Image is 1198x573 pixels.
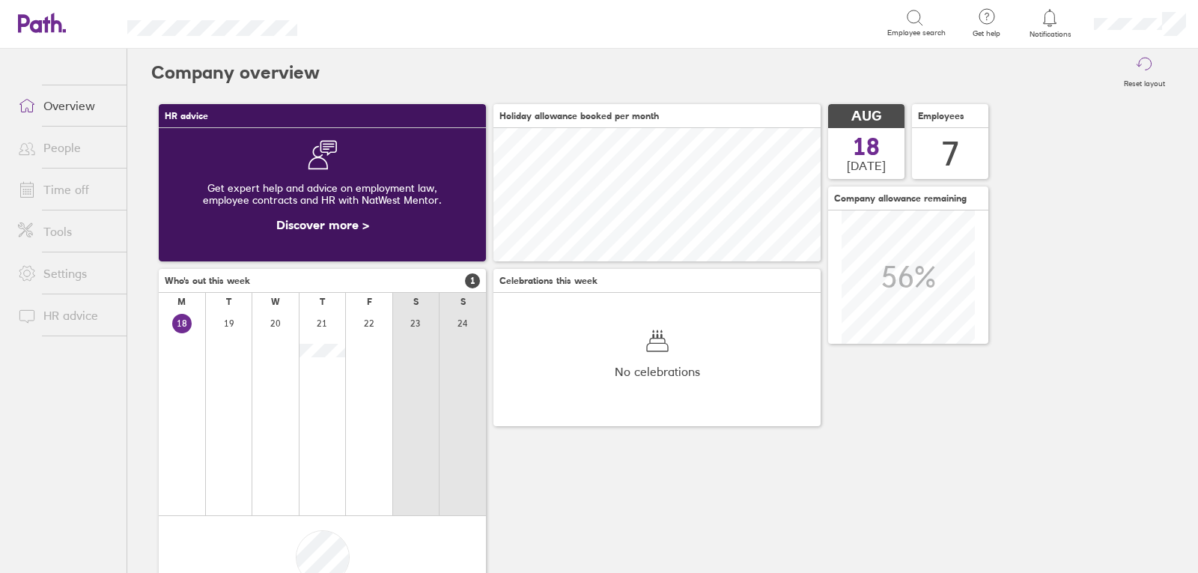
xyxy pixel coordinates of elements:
[941,135,959,173] div: 7
[171,170,474,218] div: Get expert help and advice on employment law, employee contracts and HR with NatWest Mentor.
[320,297,325,307] div: T
[271,297,280,307] div: W
[6,300,127,330] a: HR advice
[499,111,659,121] span: Holiday allowance booked per month
[6,133,127,163] a: People
[151,49,320,97] h2: Company overview
[6,175,127,204] a: Time off
[847,159,886,172] span: [DATE]
[1115,75,1174,88] label: Reset layout
[465,273,480,288] span: 1
[226,297,231,307] div: T
[615,365,700,378] span: No celebrations
[177,297,186,307] div: M
[6,258,127,288] a: Settings
[887,28,946,37] span: Employee search
[1115,49,1174,97] button: Reset layout
[6,91,127,121] a: Overview
[853,135,880,159] span: 18
[499,276,598,286] span: Celebrations this week
[338,16,376,29] div: Search
[962,29,1011,38] span: Get help
[165,111,208,121] span: HR advice
[367,297,372,307] div: F
[6,216,127,246] a: Tools
[276,217,369,232] a: Discover more >
[851,109,881,124] span: AUG
[413,297,419,307] div: S
[165,276,250,286] span: Who's out this week
[460,297,466,307] div: S
[1026,30,1074,39] span: Notifications
[834,193,967,204] span: Company allowance remaining
[918,111,964,121] span: Employees
[1026,7,1074,39] a: Notifications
